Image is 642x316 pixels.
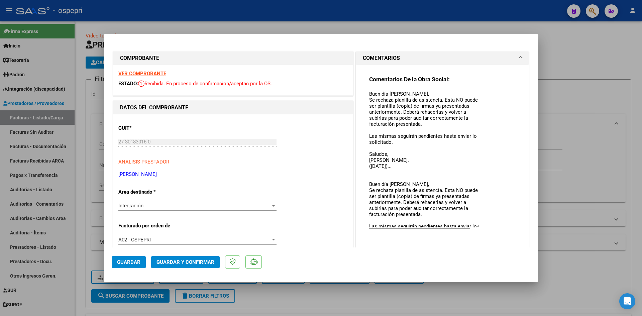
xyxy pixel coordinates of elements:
[151,256,220,268] button: Guardar y Confirmar
[356,51,529,65] mat-expansion-panel-header: COMENTARIOS
[120,104,188,111] strong: DATOS DEL COMPROBANTE
[118,237,151,243] span: A02 - OSPEPRI
[120,55,159,61] strong: COMPROBANTE
[369,76,450,83] strong: Comentarios De la Obra Social:
[118,203,143,209] span: Integración
[112,256,146,268] button: Guardar
[363,54,400,62] h1: COMENTARIOS
[118,188,187,196] p: Area destinado *
[118,171,348,178] p: [PERSON_NAME]
[118,222,187,230] p: Facturado por orden de
[156,259,214,265] span: Guardar y Confirmar
[118,81,138,87] span: ESTADO:
[619,293,635,309] div: Open Intercom Messenger
[118,124,187,132] p: CUIT
[118,71,166,77] a: VER COMPROBANTE
[356,65,529,310] div: COMENTARIOS
[118,159,169,165] span: ANALISIS PRESTADOR
[138,81,272,87] span: Recibida. En proceso de confirmacion/aceptac por la OS.
[117,259,140,265] span: Guardar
